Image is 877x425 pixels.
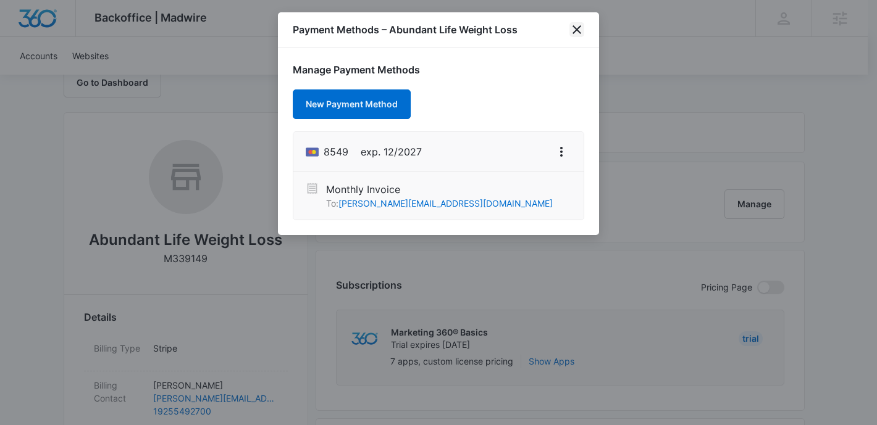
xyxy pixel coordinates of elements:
[293,22,518,37] h1: Payment Methods – Abundant Life Weight Loss
[569,22,584,37] button: close
[326,182,553,197] p: Monthly Invoice
[293,89,411,119] button: New Payment Method
[361,144,422,159] span: exp. 12/2027
[338,198,553,208] a: [PERSON_NAME][EMAIL_ADDRESS][DOMAIN_NAME]
[552,142,571,162] button: View More
[324,144,348,159] span: Mastercard ending with
[326,197,553,210] p: To:
[293,62,584,77] h1: Manage Payment Methods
